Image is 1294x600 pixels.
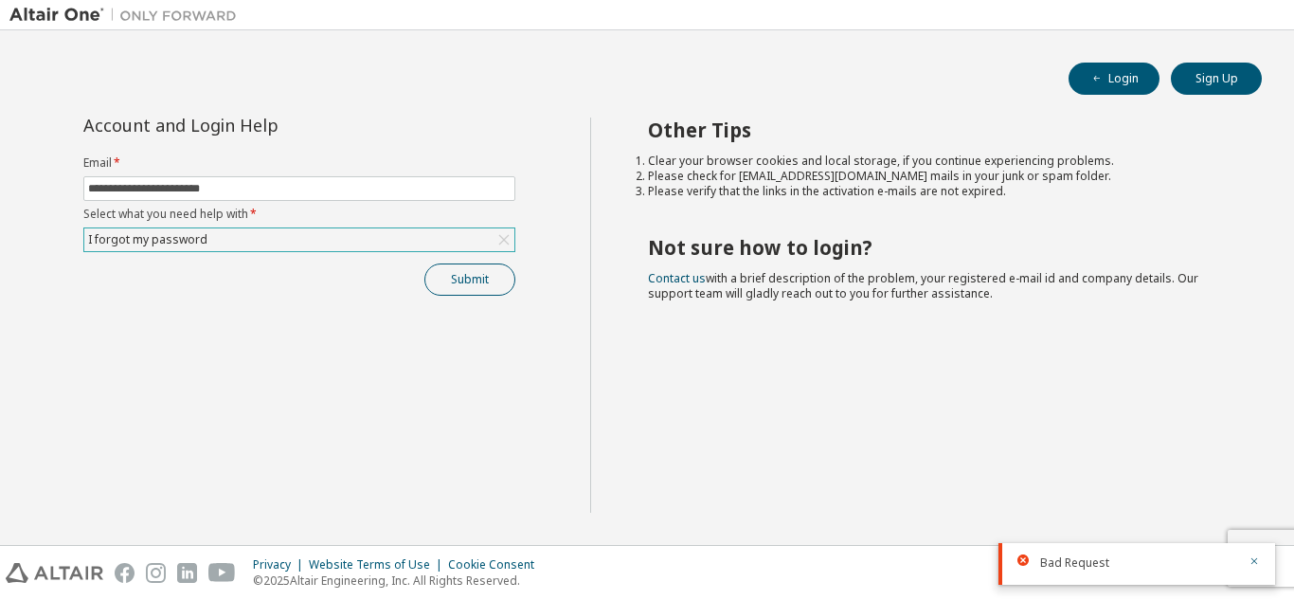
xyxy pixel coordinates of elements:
[253,573,546,589] p: © 2025 Altair Engineering, Inc. All Rights Reserved.
[448,557,546,573] div: Cookie Consent
[424,264,515,296] button: Submit
[208,563,236,583] img: youtube.svg
[146,563,166,583] img: instagram.svg
[9,6,246,25] img: Altair One
[84,228,514,251] div: I forgot my password
[253,557,309,573] div: Privacy
[648,184,1229,199] li: Please verify that the links in the activation e-mails are not expired.
[85,229,210,250] div: I forgot my password
[6,563,103,583] img: altair_logo.svg
[1069,63,1159,95] button: Login
[648,270,706,286] a: Contact us
[83,118,429,133] div: Account and Login Help
[83,207,515,222] label: Select what you need help with
[1040,555,1109,571] span: Bad Request
[115,563,135,583] img: facebook.svg
[648,235,1229,260] h2: Not sure how to login?
[1171,63,1262,95] button: Sign Up
[648,118,1229,142] h2: Other Tips
[309,557,448,573] div: Website Terms of Use
[83,155,515,171] label: Email
[648,154,1229,169] li: Clear your browser cookies and local storage, if you continue experiencing problems.
[177,563,197,583] img: linkedin.svg
[648,270,1198,301] span: with a brief description of the problem, your registered e-mail id and company details. Our suppo...
[648,169,1229,184] li: Please check for [EMAIL_ADDRESS][DOMAIN_NAME] mails in your junk or spam folder.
